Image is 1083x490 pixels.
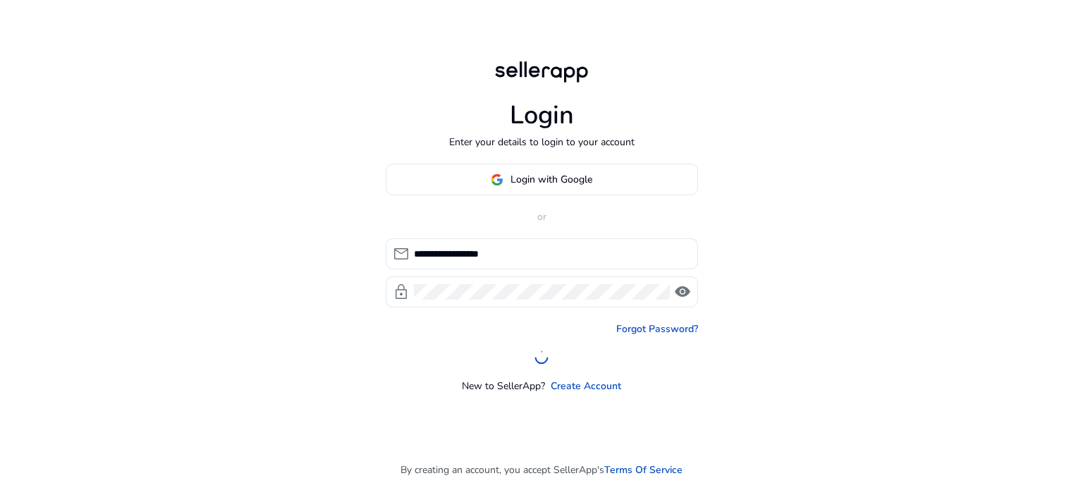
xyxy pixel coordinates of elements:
[393,245,410,262] span: mail
[510,172,592,187] span: Login with Google
[491,173,503,186] img: google-logo.svg
[674,283,691,300] span: visibility
[616,321,698,336] a: Forgot Password?
[604,463,683,477] a: Terms Of Service
[462,379,545,393] p: New to SellerApp?
[386,209,698,224] p: or
[551,379,621,393] a: Create Account
[449,135,635,149] p: Enter your details to login to your account
[510,100,574,130] h1: Login
[393,283,410,300] span: lock
[386,164,698,195] button: Login with Google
